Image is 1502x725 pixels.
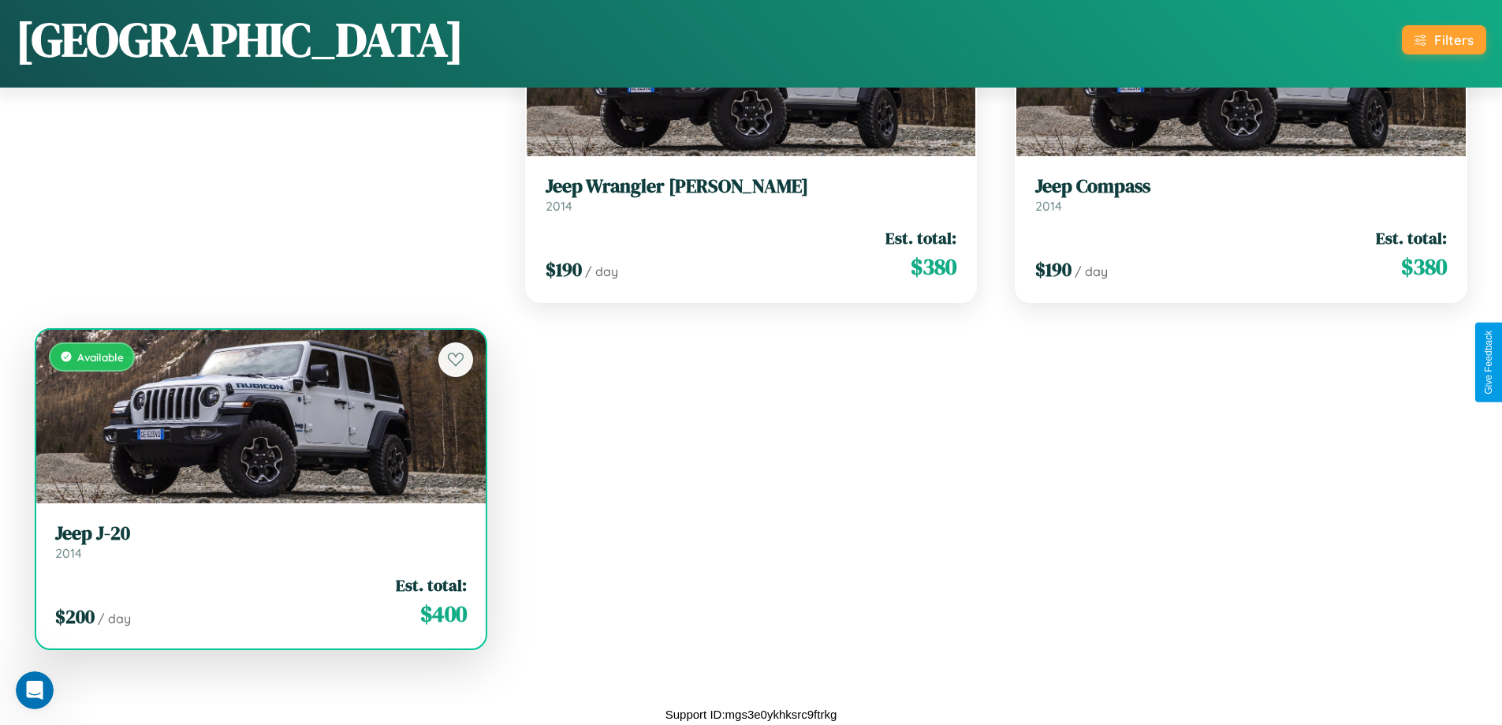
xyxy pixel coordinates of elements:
[55,545,82,561] span: 2014
[546,175,957,198] h3: Jeep Wrangler [PERSON_NAME]
[98,611,131,626] span: / day
[16,671,54,709] iframe: Intercom live chat
[1075,263,1108,279] span: / day
[1402,25,1486,54] button: Filters
[1376,226,1447,249] span: Est. total:
[546,256,582,282] span: $ 190
[55,522,467,561] a: Jeep J-202014
[1035,198,1062,214] span: 2014
[16,7,464,72] h1: [GEOGRAPHIC_DATA]
[77,350,124,364] span: Available
[55,522,467,545] h3: Jeep J-20
[396,574,467,596] span: Est. total:
[1035,175,1447,214] a: Jeep Compass2014
[420,598,467,630] span: $ 400
[1483,331,1494,394] div: Give Feedback
[885,226,956,249] span: Est. total:
[1035,175,1447,198] h3: Jeep Compass
[911,251,956,282] span: $ 380
[665,704,837,725] p: Support ID: mgs3e0ykhksrc9ftrkg
[585,263,618,279] span: / day
[546,175,957,214] a: Jeep Wrangler [PERSON_NAME]2014
[1035,256,1072,282] span: $ 190
[546,198,572,214] span: 2014
[1434,32,1474,48] div: Filters
[55,604,95,630] span: $ 200
[1401,251,1447,282] span: $ 380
